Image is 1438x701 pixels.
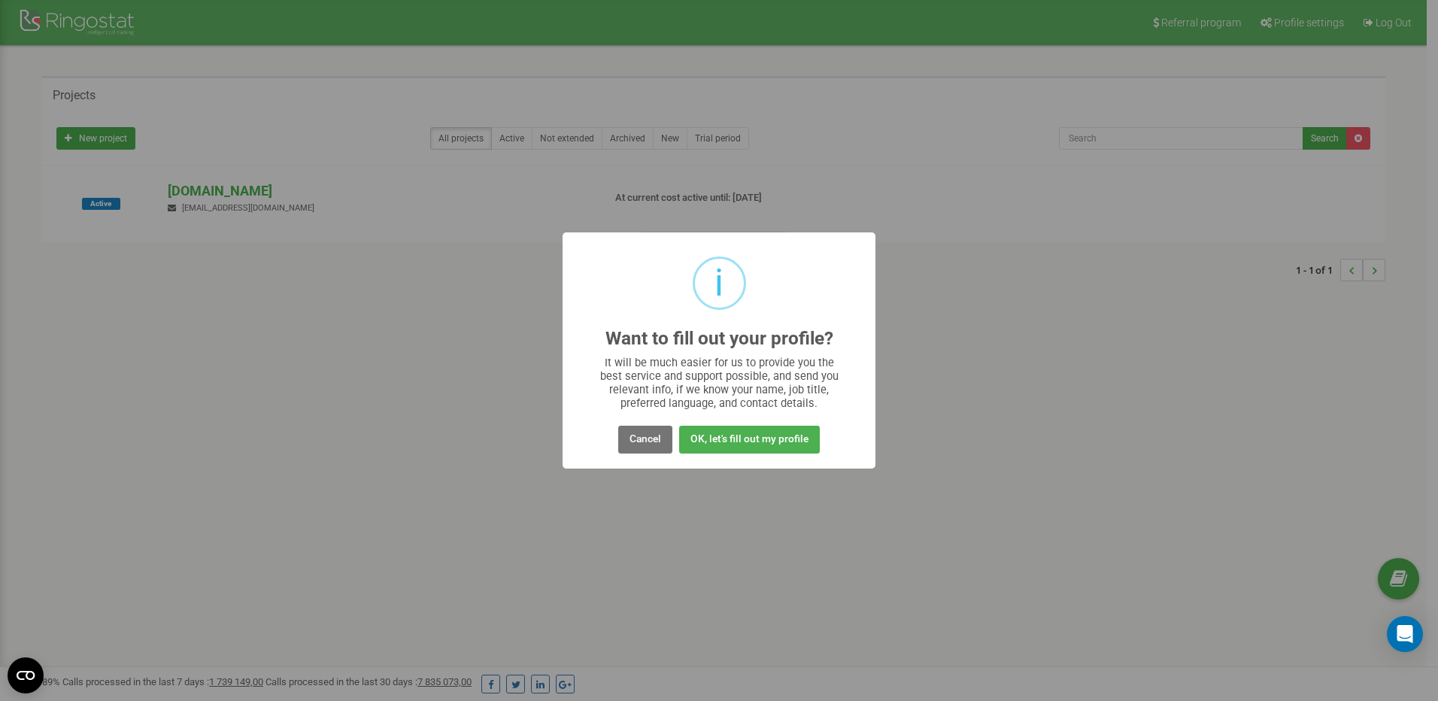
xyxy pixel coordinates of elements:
div: i [714,259,724,308]
button: OK, let's fill out my profile [679,426,820,454]
div: It will be much easier for us to provide you the best service and support possible, and send you ... [593,356,846,410]
button: Cancel [618,426,672,454]
h2: Want to fill out your profile? [605,329,833,349]
div: Open Intercom Messenger [1387,616,1423,652]
button: Open CMP widget [8,657,44,693]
